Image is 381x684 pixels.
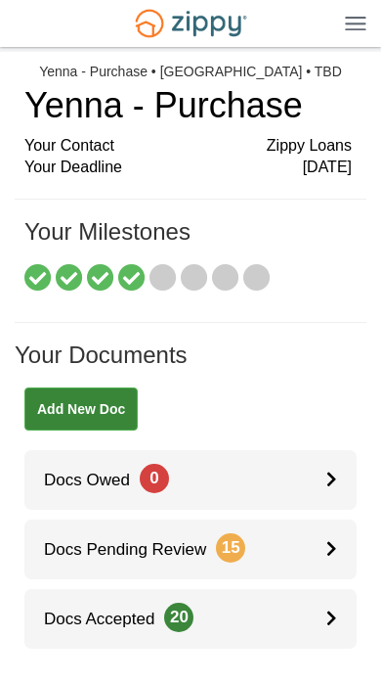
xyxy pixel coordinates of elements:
span: [DATE] [303,157,352,179]
a: Add New Doc [24,388,138,431]
a: Docs Owed0 [24,450,357,510]
span: 20 [164,603,193,632]
img: Mobile Dropdown Menu [345,16,366,30]
div: Your Contact [24,135,352,158]
span: 0 [140,464,169,493]
h1: Yenna - Purchase [24,86,352,125]
a: Docs Pending Review15 [24,520,357,579]
span: Zippy Loans [267,135,352,158]
span: Docs Accepted [24,610,193,628]
div: Yenna - Purchase • [GEOGRAPHIC_DATA] • TBD [39,64,342,80]
span: Docs Owed [24,471,169,489]
a: Docs Accepted20 [24,589,357,649]
div: Your Deadline [24,157,352,179]
h1: Your Milestones [24,219,352,264]
h1: Your Documents [15,342,366,388]
span: 15 [216,533,245,563]
span: Docs Pending Review [24,540,245,559]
